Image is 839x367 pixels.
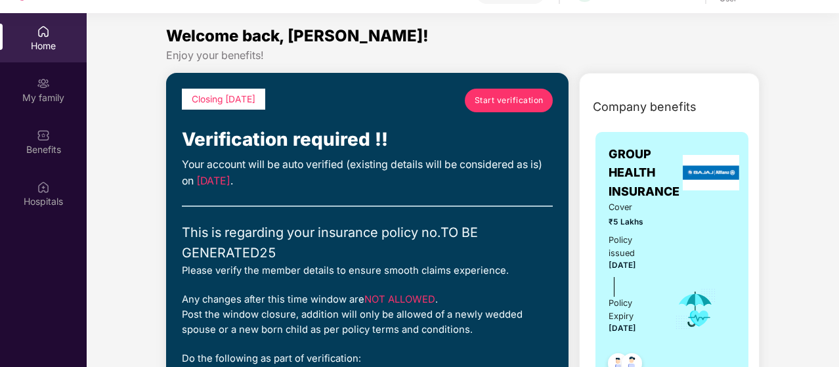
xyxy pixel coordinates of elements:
[364,293,435,305] span: NOT ALLOWED
[609,145,679,201] span: GROUP HEALTH INSURANCE
[37,25,50,38] img: svg+xml;base64,PHN2ZyBpZD0iSG9tZSIgeG1sbnM9Imh0dHA6Ly93d3cudzMub3JnLzIwMDAvc3ZnIiB3aWR0aD0iMjAiIG...
[609,201,656,214] span: Cover
[593,98,697,116] span: Company benefits
[609,261,636,270] span: [DATE]
[37,129,50,142] img: svg+xml;base64,PHN2ZyBpZD0iQmVuZWZpdHMiIHhtbG5zPSJodHRwOi8vd3d3LnczLm9yZy8yMDAwL3N2ZyIgd2lkdGg9Ij...
[182,292,553,338] div: Any changes after this time window are . Post the window closure, addition will only be allowed o...
[609,324,636,333] span: [DATE]
[182,125,553,154] div: Verification required !!
[196,175,230,187] span: [DATE]
[609,216,656,228] span: ₹5 Lakhs
[37,77,50,90] img: svg+xml;base64,PHN2ZyB3aWR0aD0iMjAiIGhlaWdodD0iMjAiIHZpZXdCb3g9IjAgMCAyMCAyMCIgZmlsbD0ibm9uZSIgeG...
[609,234,656,260] div: Policy issued
[674,288,717,331] img: icon
[166,26,429,45] span: Welcome back, [PERSON_NAME]!
[683,155,739,190] img: insurerLogo
[182,263,553,278] div: Please verify the member details to ensure smooth claims experience.
[182,223,553,263] div: This is regarding your insurance policy no. TO BE GENERATED25
[37,181,50,194] img: svg+xml;base64,PHN2ZyBpZD0iSG9zcGl0YWxzIiB4bWxucz0iaHR0cDovL3d3dy53My5vcmcvMjAwMC9zdmciIHdpZHRoPS...
[465,89,553,112] a: Start verification
[182,351,553,366] div: Do the following as part of verification:
[475,94,544,106] span: Start verification
[192,94,255,104] span: Closing [DATE]
[182,157,553,190] div: Your account will be auto verified (existing details will be considered as is) on .
[609,297,656,323] div: Policy Expiry
[166,49,760,62] div: Enjoy your benefits!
